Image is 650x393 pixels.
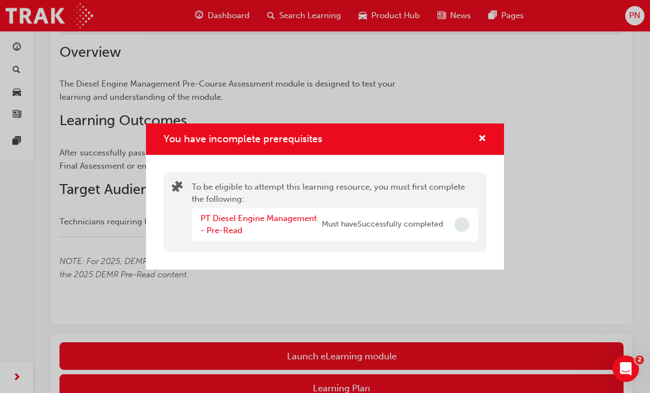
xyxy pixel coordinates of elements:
div: You have incomplete prerequisites [146,123,504,270]
div: To be eligible to attempt this learning resource, you must first complete the following: [192,181,478,244]
iframe: Intercom live chat [613,356,639,382]
button: cross-icon [478,132,486,146]
span: puzzle-icon [172,182,183,195]
span: 2 [635,356,644,364]
span: You have incomplete prerequisites [164,133,322,145]
span: Incomplete [454,217,469,232]
span: cross-icon [478,134,486,144]
a: PT Diesel Engine Management - Pre-Read [201,213,317,236]
span: Must have Successfully completed [322,218,443,231]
